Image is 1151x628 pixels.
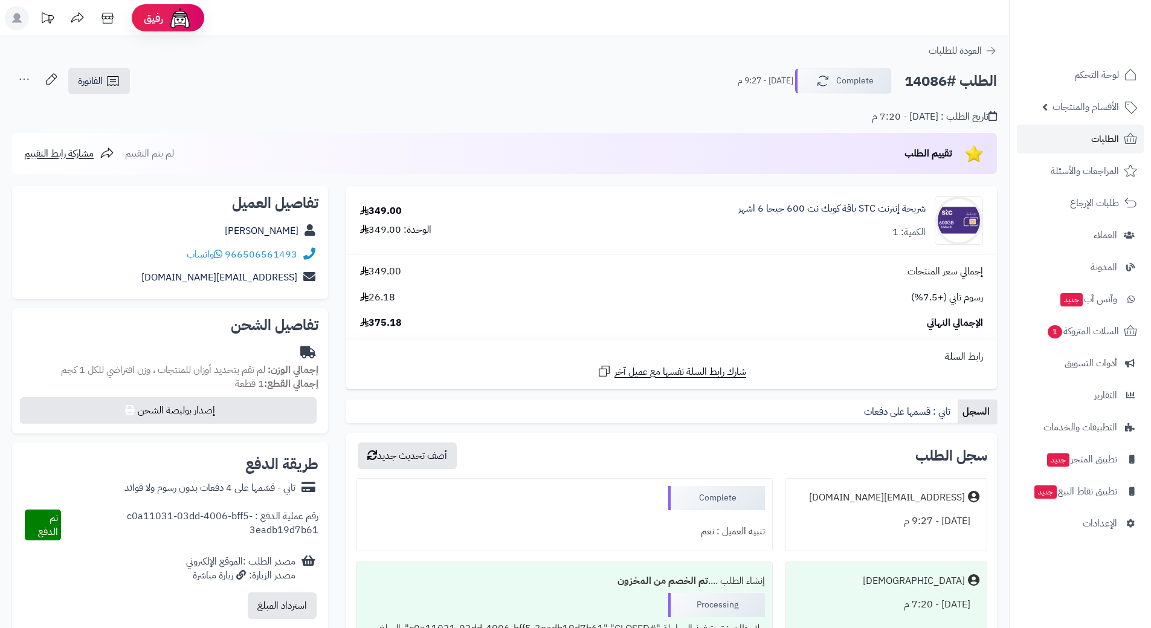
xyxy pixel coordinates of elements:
strong: إجمالي القطع: [264,377,318,391]
span: طلبات الإرجاع [1070,195,1119,212]
div: مصدر الطلب :الموقع الإلكتروني [186,555,295,583]
span: 349.00 [360,265,401,279]
a: المدونة [1017,253,1144,282]
span: الأقسام والمنتجات [1053,99,1119,115]
button: استرداد المبلغ [248,592,317,619]
h2: طريقة الدفع [245,457,318,471]
span: العملاء [1094,227,1117,244]
div: رابط السلة [351,350,992,364]
span: الإعدادات [1083,515,1117,532]
span: وآتس آب [1059,291,1117,308]
div: [EMAIL_ADDRESS][DOMAIN_NAME] [809,491,965,505]
a: الطلبات [1017,125,1144,154]
a: شارك رابط السلة نفسها مع عميل آخر [597,364,746,379]
a: [EMAIL_ADDRESS][DOMAIN_NAME] [141,270,297,285]
div: تاريخ الطلب : [DATE] - 7:20 م [872,110,997,124]
h3: سجل الطلب [915,448,987,463]
div: [DEMOGRAPHIC_DATA] [863,574,965,588]
h2: تفاصيل الشحن [22,318,318,332]
div: رقم عملية الدفع : c0a11031-03dd-4006-bff5-3eadb19d7b61 [61,510,318,541]
button: إصدار بوليصة الشحن [20,397,317,424]
span: الطلبات [1091,131,1119,147]
a: العملاء [1017,221,1144,250]
h2: تفاصيل العميل [22,196,318,210]
a: أدوات التسويق [1017,349,1144,378]
div: إنشاء الطلب .... [364,569,764,593]
span: الفاتورة [78,74,103,88]
a: مشاركة رابط التقييم [24,146,114,161]
span: السلات المتروكة [1046,323,1119,340]
span: شارك رابط السلة نفسها مع عميل آخر [614,365,746,379]
span: لوحة التحكم [1074,66,1119,83]
a: الفاتورة [68,68,130,94]
div: [DATE] - 7:20 م [793,593,979,617]
a: المراجعات والأسئلة [1017,157,1144,186]
a: العودة للطلبات [929,44,997,58]
div: مصدر الزيارة: زيارة مباشرة [186,569,295,583]
span: التقارير [1094,387,1117,404]
a: تابي : قسمها على دفعات [859,400,958,424]
span: لم تقم بتحديد أوزان للمنتجات ، وزن افتراضي للكل 1 كجم [61,363,265,377]
b: تم الخصم من المخزون [617,574,708,588]
span: التطبيقات والخدمات [1043,419,1117,436]
span: المدونة [1091,259,1117,276]
div: تابي - قسّمها على 4 دفعات بدون رسوم ولا فوائد [124,481,295,495]
a: تطبيق المتجرجديد [1017,445,1144,474]
span: لم يتم التقييم [125,146,174,161]
span: 375.18 [360,316,402,330]
span: 26.18 [360,291,395,305]
a: الإعدادات [1017,509,1144,538]
span: تطبيق المتجر [1046,451,1117,468]
button: Complete [795,68,892,94]
span: المراجعات والأسئلة [1051,163,1119,180]
a: لوحة التحكم [1017,60,1144,89]
span: مشاركة رابط التقييم [24,146,94,161]
span: العودة للطلبات [929,44,982,58]
span: جديد [1047,453,1069,467]
span: إجمالي سعر المنتجات [908,265,983,279]
span: تطبيق نقاط البيع [1033,483,1117,500]
a: [PERSON_NAME] [225,224,298,238]
div: الوحدة: 349.00 [360,223,431,237]
a: التطبيقات والخدمات [1017,413,1144,442]
span: أدوات التسويق [1065,355,1117,372]
img: ai-face.png [168,6,192,30]
button: أضف تحديث جديد [358,442,457,469]
a: شريحة إنترنت STC باقة كويك نت 600 جيجا 6 اشهر [738,202,926,216]
span: جديد [1034,485,1057,499]
div: [DATE] - 9:27 م [793,510,979,533]
span: رسوم تابي (+7.5%) [911,291,983,305]
a: واتساب [187,247,222,262]
a: وآتس آبجديد [1017,285,1144,314]
a: تطبيق نقاط البيعجديد [1017,477,1144,506]
div: 349.00 [360,204,402,218]
span: رفيق [144,11,163,25]
a: تحديثات المنصة [32,6,62,33]
span: الإجمالي النهائي [927,316,983,330]
small: 1 قطعة [235,377,318,391]
strong: إجمالي الوزن: [268,363,318,377]
a: التقارير [1017,381,1144,410]
h2: الطلب #14086 [904,69,997,94]
img: 1737381301-5796560422315345811-90x90.jpg [935,196,982,245]
div: Processing [668,593,765,617]
a: السجل [958,400,997,424]
img: logo-2.png [1069,9,1140,34]
span: تقييم الطلب [904,146,952,161]
span: جديد [1060,293,1083,306]
a: السلات المتروكة1 [1017,317,1144,346]
small: [DATE] - 9:27 م [738,75,793,87]
div: Complete [668,486,765,510]
a: 966506561493 [225,247,297,262]
span: تم الدفع [38,511,58,539]
div: تنبيه العميل : نعم [364,520,764,543]
span: 1 [1048,325,1062,338]
a: طلبات الإرجاع [1017,189,1144,218]
div: الكمية: 1 [892,225,926,239]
